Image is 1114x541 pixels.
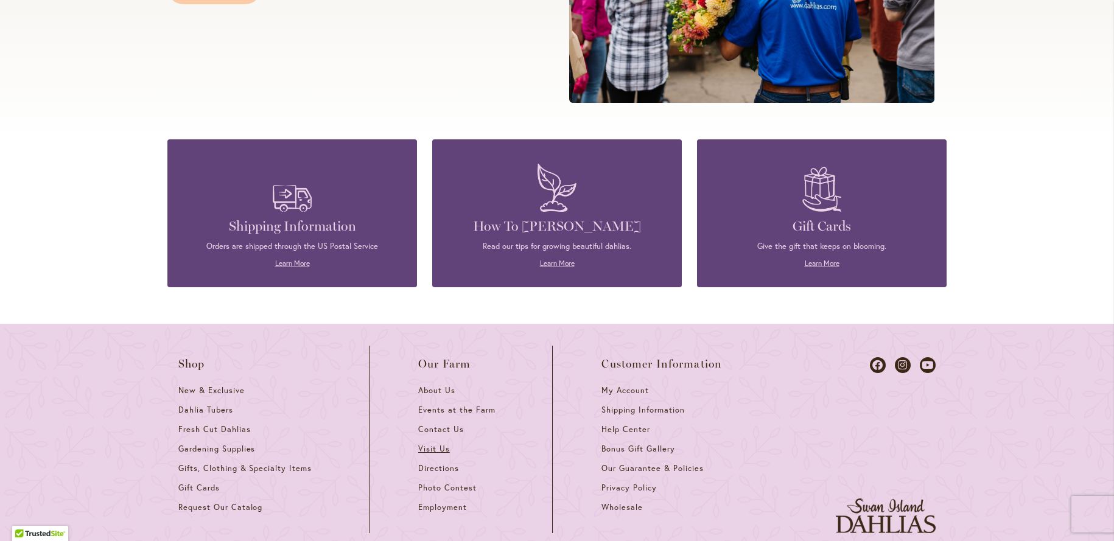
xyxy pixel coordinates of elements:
[715,241,928,252] p: Give the gift that keeps on blooming.
[540,259,575,268] a: Learn More
[601,385,649,396] span: My Account
[178,424,251,435] span: Fresh Cut Dahlias
[715,218,928,235] h4: Gift Cards
[601,444,674,454] span: Bonus Gift Gallery
[178,444,255,454] span: Gardening Supplies
[920,357,936,373] a: Dahlias on Youtube
[418,483,477,493] span: Photo Contest
[895,357,911,373] a: Dahlias on Instagram
[275,259,310,268] a: Learn More
[450,218,664,235] h4: How To [PERSON_NAME]
[601,483,657,493] span: Privacy Policy
[601,358,722,370] span: Customer Information
[418,385,455,396] span: About Us
[178,463,312,473] span: Gifts, Clothing & Specialty Items
[601,463,703,473] span: Our Guarantee & Policies
[186,241,399,252] p: Orders are shipped through the US Postal Service
[418,405,495,415] span: Events at the Farm
[870,357,886,373] a: Dahlias on Facebook
[601,405,684,415] span: Shipping Information
[186,218,399,235] h4: Shipping Information
[418,463,459,473] span: Directions
[178,358,205,370] span: Shop
[178,483,220,493] span: Gift Cards
[450,241,664,252] p: Read our tips for growing beautiful dahlias.
[601,424,650,435] span: Help Center
[178,405,233,415] span: Dahlia Tubers
[178,385,245,396] span: New & Exclusive
[418,444,450,454] span: Visit Us
[805,259,839,268] a: Learn More
[418,424,464,435] span: Contact Us
[418,358,471,370] span: Our Farm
